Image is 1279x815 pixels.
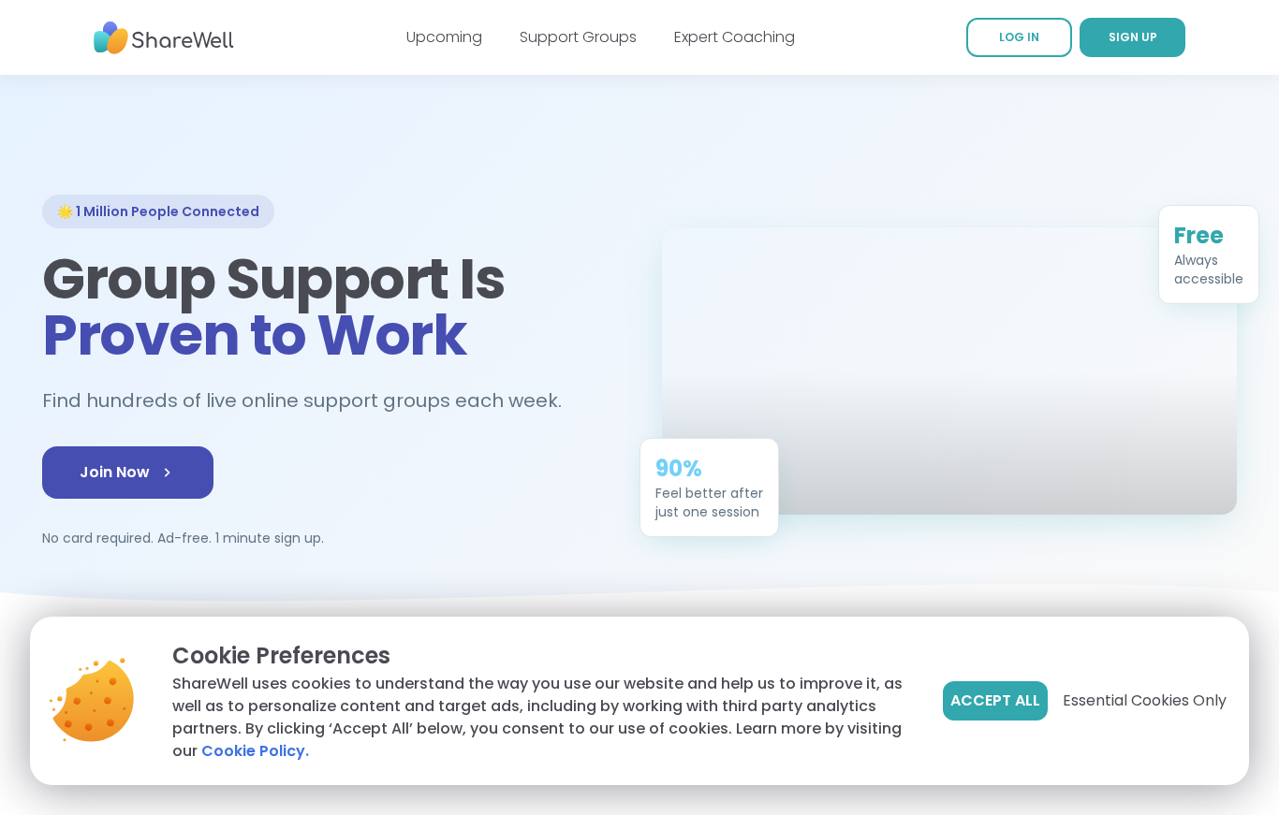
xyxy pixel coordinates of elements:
[172,639,913,673] p: Cookie Preferences
[1109,29,1157,45] span: SIGN UP
[966,18,1072,57] a: LOG IN
[94,12,234,64] img: ShareWell Nav Logo
[42,529,617,547] p: No card required. Ad-free. 1 minute sign up.
[674,26,795,48] a: Expert Coaching
[80,461,176,484] span: Join Now
[42,386,581,416] h2: Find hundreds of live online support groups each week.
[999,29,1039,45] span: LOG IN
[172,673,913,763] p: ShareWell uses cookies to understand the way you use our website and help us to improve it, as we...
[950,690,1040,712] span: Accept All
[42,251,617,363] h1: Group Support Is
[655,454,763,484] div: 90%
[1174,221,1243,251] div: Free
[1063,690,1227,712] span: Essential Cookies Only
[655,484,763,521] div: Feel better after just one session
[1174,251,1243,288] div: Always accessible
[201,740,309,763] a: Cookie Policy.
[42,296,466,374] span: Proven to Work
[943,681,1048,720] button: Accept All
[520,26,637,48] a: Support Groups
[42,446,213,499] a: Join Now
[42,195,274,228] div: 🌟 1 Million People Connected
[406,26,482,48] a: Upcoming
[1080,18,1185,57] a: SIGN UP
